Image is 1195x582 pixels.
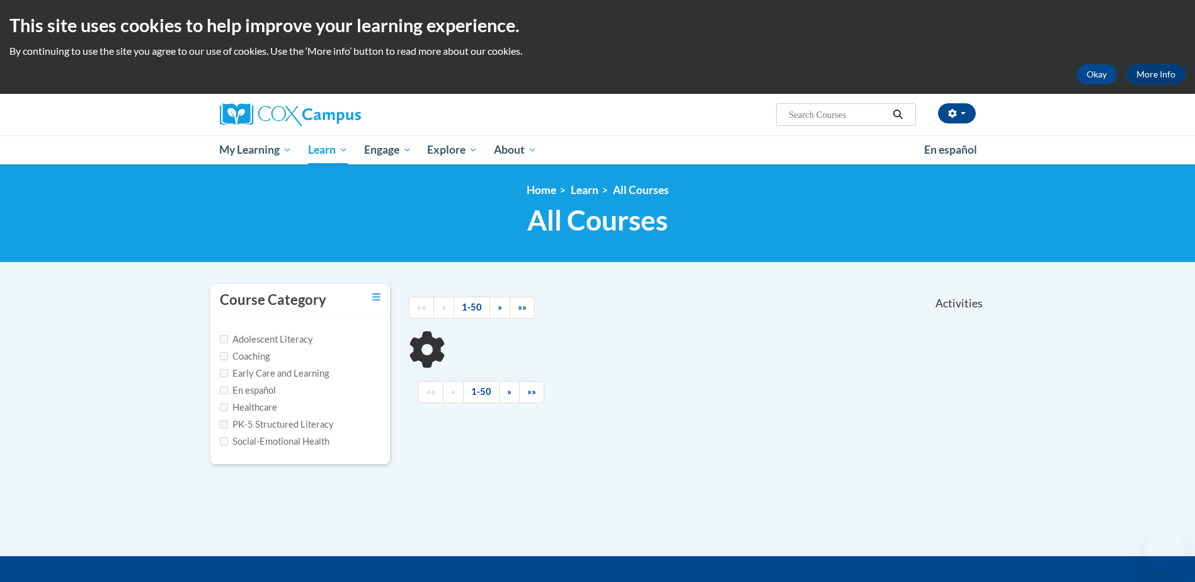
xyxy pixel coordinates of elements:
[1077,64,1117,84] button: Okay
[443,381,464,403] a: Previous
[938,103,976,123] button: Account Settings
[409,297,434,319] a: Begining
[300,135,356,164] a: Learn
[427,142,477,157] span: Explore
[1126,64,1186,84] a: More Info
[888,107,907,122] button: Search
[571,183,598,197] a: Learn
[9,44,1186,58] p: By continuing to use the site you agree to our use of cookies. Use the ‘More info’ button to read...
[220,386,228,394] input: Checkbox for Options
[308,142,348,157] span: Learn
[463,381,500,403] a: 1-50
[220,401,277,414] label: Healthcare
[419,135,486,164] a: Explore
[507,386,512,397] span: »
[499,381,520,403] a: Next
[220,420,228,428] input: Checkbox for Options
[220,369,228,377] input: Checkbox for Options
[417,302,426,312] span: ««
[219,142,292,157] span: My Learning
[519,381,544,403] a: End
[527,183,556,197] a: Home
[220,367,329,380] label: Early Care and Learning
[372,290,380,304] a: Toggle collapse
[220,435,329,448] label: Social-Emotional Health
[613,183,669,197] a: All Courses
[220,403,228,411] input: Checkbox for Options
[916,137,985,163] a: En español
[486,135,545,164] a: About
[220,335,228,343] input: Checkbox for Options
[201,135,995,164] div: Main menu
[220,437,228,445] input: Checkbox for Options
[433,297,454,319] a: Previous
[220,103,459,126] a: Cox Campus
[220,350,270,363] label: Coaching
[1145,532,1185,572] iframe: Button to launch messaging window
[451,386,455,397] span: «
[212,135,300,164] a: My Learning
[220,103,361,126] img: Cox Campus
[364,142,411,157] span: Engage
[527,203,668,237] span: All Courses
[498,302,502,312] span: »
[9,13,1186,38] h2: This site uses cookies to help improve your learning experience.
[924,143,977,156] span: En español
[426,386,435,397] span: ««
[442,302,446,312] span: «
[220,333,313,346] label: Adolescent Literacy
[220,418,334,431] label: PK-5 Structured Literacy
[494,142,537,157] span: About
[518,302,527,312] span: »»
[454,297,490,319] a: 1-50
[510,297,535,319] a: End
[220,384,276,397] label: En español
[489,297,510,319] a: Next
[356,135,420,164] a: Engage
[787,107,888,122] input: Search Courses
[935,297,983,311] span: Activities
[220,290,326,310] h3: Course Category
[418,381,443,403] a: Begining
[220,352,228,360] input: Checkbox for Options
[527,386,536,397] span: »»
